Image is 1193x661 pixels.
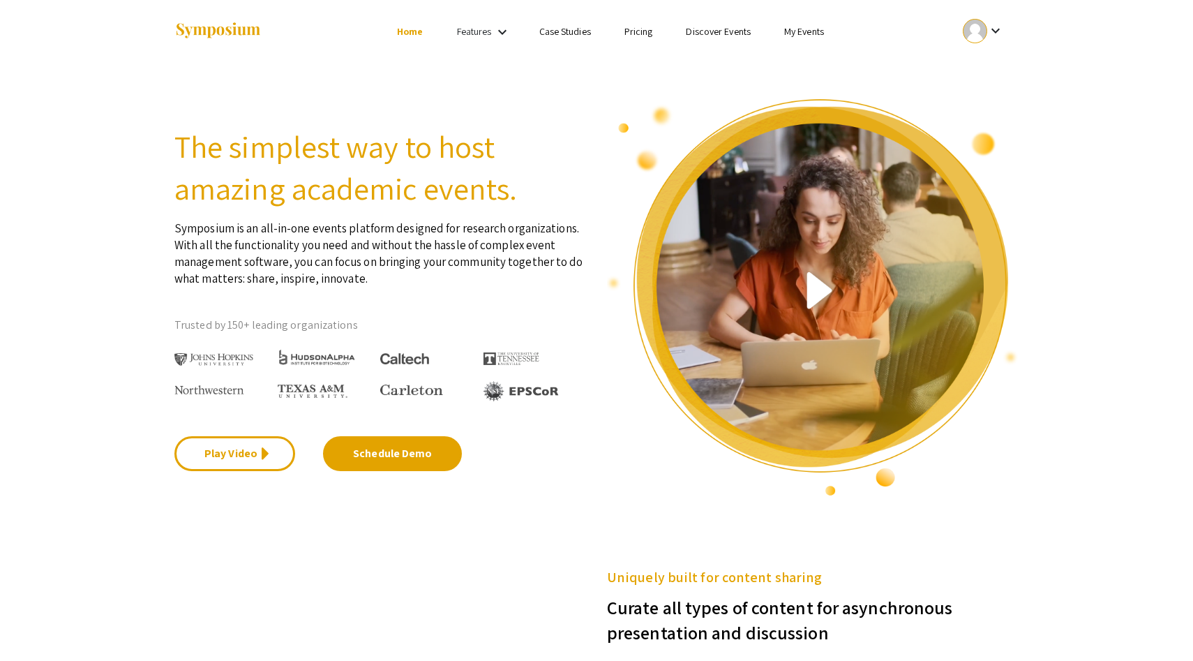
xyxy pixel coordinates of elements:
mat-icon: Expand account dropdown [987,22,1004,39]
a: Case Studies [539,25,591,38]
img: EPSCOR [483,381,560,401]
p: Symposium is an all-in-one events platform designed for research organizations. With all the func... [174,209,586,287]
mat-icon: Expand Features list [494,24,511,40]
img: Carleton [380,385,443,396]
iframe: Chat [10,598,59,651]
p: Trusted by 150+ leading organizations [174,315,586,336]
a: Features [457,25,492,38]
img: HudsonAlpha [278,349,357,365]
img: The University of Tennessee [483,352,539,365]
a: Home [397,25,423,38]
img: Texas A&M University [278,385,347,399]
a: Pricing [624,25,653,38]
img: Johns Hopkins University [174,353,253,366]
img: Northwestern [174,385,244,394]
h2: The simplest way to host amazing academic events. [174,126,586,209]
img: Caltech [380,353,429,365]
h5: Uniquely built for content sharing [607,567,1019,588]
a: Discover Events [686,25,751,38]
a: My Events [784,25,824,38]
h3: Curate all types of content for asynchronous presentation and discussion [607,588,1019,645]
img: Symposium by ForagerOne [174,22,262,40]
a: Play Video [174,436,295,471]
a: Schedule Demo [323,436,462,471]
button: Expand account dropdown [948,15,1019,47]
img: video overview of Symposium [607,98,1019,497]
